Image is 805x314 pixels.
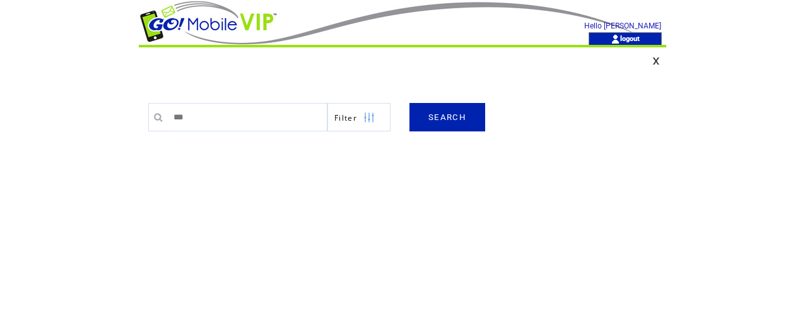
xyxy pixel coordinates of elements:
[584,21,661,30] span: Hello [PERSON_NAME]
[334,112,357,123] span: Show filters
[363,104,375,132] img: filters.png
[620,34,640,42] a: logout
[611,34,620,44] img: account_icon.gif
[327,103,391,131] a: Filter
[409,103,485,131] a: SEARCH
